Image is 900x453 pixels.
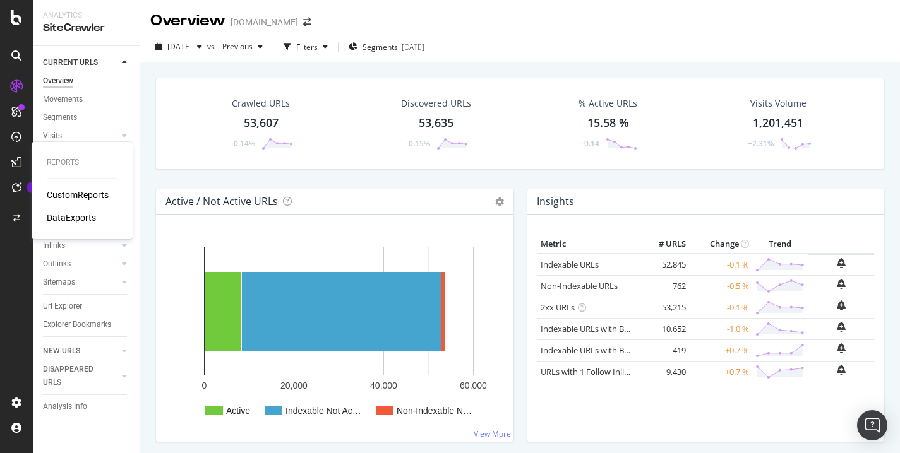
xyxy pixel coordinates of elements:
div: 53,635 [419,115,453,131]
text: Indexable Not Ac… [285,406,361,416]
div: Overview [43,74,73,88]
th: # URLS [639,235,689,254]
div: NEW URLS [43,344,80,358]
a: Analysis Info [43,400,131,413]
text: 20,000 [280,380,308,391]
div: Visits [43,129,62,143]
td: -0.1 % [689,297,752,318]
a: Indexable URLs with Bad H1 [541,323,646,334]
div: Overview [150,10,225,32]
div: [DATE] [402,42,424,52]
a: NEW URLS [43,344,118,358]
div: Sitemaps [43,276,75,289]
th: Metric [537,235,639,254]
a: DataExports [47,211,96,224]
td: +0.7 % [689,361,752,382]
div: bell-plus [837,279,846,289]
a: Indexable URLs [541,259,599,270]
div: CURRENT URLS [43,56,98,69]
a: Indexable URLs with Bad Description [541,344,678,356]
td: -1.0 % [689,318,752,339]
a: Overview [43,74,131,88]
a: Non-Indexable URLs [541,280,618,291]
button: Filters [279,37,333,57]
th: Trend [752,235,808,254]
td: -0.5 % [689,275,752,297]
td: 762 [639,275,689,297]
td: 419 [639,339,689,361]
a: CustomReports [47,189,109,201]
div: Crawled URLs [232,97,290,110]
a: Segments [43,111,131,124]
div: 1,201,451 [753,115,803,131]
div: Reports [47,157,117,168]
a: Movements [43,93,131,106]
span: Previous [217,41,253,52]
div: bell-plus [837,365,846,375]
div: -0.14% [231,138,255,149]
a: Sitemaps [43,276,118,289]
div: 15.58 % [587,115,629,131]
div: Outlinks [43,257,71,271]
h4: Active / Not Active URLs [165,193,278,210]
td: 53,215 [639,297,689,318]
div: bell-plus [837,343,846,353]
div: Url Explorer [43,300,82,313]
div: Visits Volume [750,97,807,110]
a: CURRENT URLS [43,56,118,69]
th: Change [689,235,752,254]
text: Active [226,406,250,416]
div: -0.14 [582,138,599,149]
td: 52,845 [639,254,689,276]
div: bell-plus [837,322,846,332]
div: Tooltip anchor [27,182,38,193]
div: arrow-right-arrow-left [303,18,311,26]
a: URLs with 1 Follow Inlink [541,366,633,377]
button: Previous [217,37,268,57]
div: Discovered URLs [401,97,471,110]
div: bell-plus [837,300,846,310]
span: Segments [363,42,398,52]
a: Inlinks [43,239,118,252]
a: Visits [43,129,118,143]
div: SiteCrawler [43,21,129,35]
div: DISAPPEARED URLS [43,363,107,389]
text: 0 [202,380,207,391]
text: Non-Indexable N… [397,406,472,416]
td: 10,652 [639,318,689,339]
div: Explorer Bookmarks [43,318,111,331]
div: Filters [296,42,318,52]
a: Url Explorer [43,300,131,313]
div: Analytics [43,10,129,21]
a: View More [474,428,511,439]
div: bell-plus [837,258,846,268]
div: 53,607 [244,115,279,131]
a: Outlinks [43,257,118,271]
button: Segments[DATE] [344,37,429,57]
td: -0.1 % [689,254,752,276]
div: -0.15% [406,138,430,149]
a: 2xx URLs [541,302,575,313]
svg: A chart. [166,235,503,432]
a: Explorer Bookmarks [43,318,131,331]
div: [DOMAIN_NAME] [231,16,298,28]
span: vs [207,41,217,52]
i: Options [495,197,504,206]
a: DISAPPEARED URLS [43,363,118,389]
div: Movements [43,93,83,106]
div: Open Intercom Messenger [857,410,887,440]
h4: Insights [537,193,574,210]
td: 9,430 [639,361,689,382]
text: 40,000 [370,380,397,391]
text: 60,000 [460,380,487,391]
div: Segments [43,111,77,124]
div: % Active URLs [579,97,637,110]
td: +0.7 % [689,339,752,361]
div: Analysis Info [43,400,87,413]
div: Inlinks [43,239,65,252]
div: +2.31% [748,138,774,149]
button: [DATE] [150,37,207,57]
